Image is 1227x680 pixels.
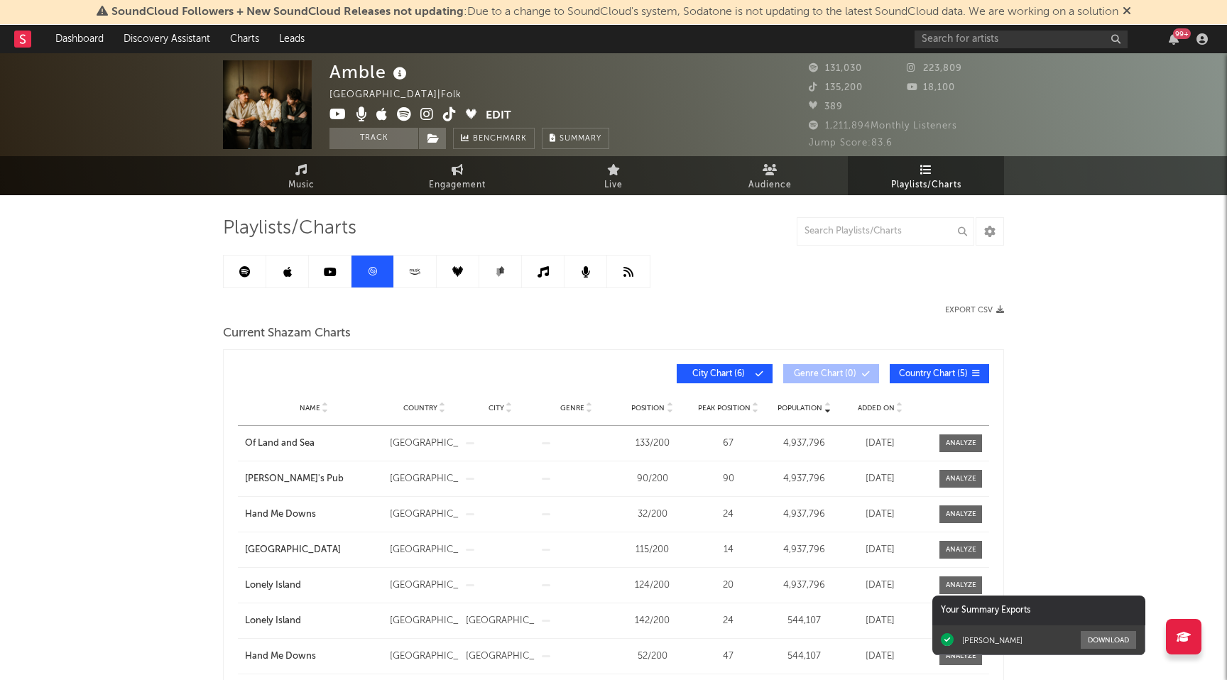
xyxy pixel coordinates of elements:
span: Country [403,404,437,412]
div: [GEOGRAPHIC_DATA] [390,437,459,451]
div: [GEOGRAPHIC_DATA] [466,649,535,664]
span: Population [778,404,822,412]
div: [DATE] [846,614,915,628]
button: Edit [486,107,511,125]
span: Peak Position [698,404,751,412]
span: Added On [858,404,895,412]
div: 115 / 200 [618,543,687,557]
button: Country Chart(5) [890,364,989,383]
div: 4,937,796 [770,543,839,557]
span: Name [300,404,320,412]
div: [GEOGRAPHIC_DATA] [390,649,459,664]
a: Playlists/Charts [848,156,1004,195]
a: Dashboard [45,25,114,53]
button: Export CSV [945,306,1004,314]
span: Dismiss [1123,6,1131,18]
div: 4,937,796 [770,508,839,522]
div: [GEOGRAPHIC_DATA] [466,614,535,628]
div: [GEOGRAPHIC_DATA] [390,578,459,593]
a: Engagement [379,156,535,195]
span: Engagement [429,177,486,194]
span: 389 [809,102,843,111]
input: Search Playlists/Charts [797,217,974,246]
button: Track [329,128,418,149]
div: 52 / 200 [618,649,687,664]
span: City Chart ( 6 ) [686,370,751,378]
a: [PERSON_NAME]'s Pub [245,472,383,486]
div: [PERSON_NAME] [962,635,1022,645]
a: Music [223,156,379,195]
div: [DATE] [846,543,915,557]
div: [GEOGRAPHIC_DATA] [245,543,383,557]
span: Jump Score: 83.6 [809,138,893,148]
div: [GEOGRAPHIC_DATA] [390,543,459,557]
span: Playlists/Charts [891,177,961,194]
div: 133 / 200 [618,437,687,451]
span: Genre [560,404,584,412]
div: Your Summary Exports [932,596,1145,625]
div: 32 / 200 [618,508,687,522]
span: Country Chart ( 5 ) [899,370,968,378]
a: Benchmark [453,128,535,149]
a: Lonely Island [245,578,383,593]
a: Audience [692,156,848,195]
span: 1,211,894 Monthly Listeners [809,121,957,131]
a: Leads [269,25,315,53]
span: Playlists/Charts [223,220,356,237]
span: 223,809 [907,64,962,73]
a: Live [535,156,692,195]
div: [GEOGRAPHIC_DATA] [390,472,459,486]
button: City Chart(6) [677,364,773,383]
div: [DATE] [846,437,915,451]
div: 142 / 200 [618,614,687,628]
span: Music [288,177,315,194]
button: 99+ [1169,33,1179,45]
span: Summary [560,135,601,143]
div: Amble [329,60,410,84]
button: Summary [542,128,609,149]
div: [DATE] [846,578,915,593]
div: 47 [694,649,763,664]
span: Current Shazam Charts [223,325,351,342]
div: 4,937,796 [770,437,839,451]
div: 90 / 200 [618,472,687,486]
a: Discovery Assistant [114,25,220,53]
a: Of Land and Sea [245,437,383,451]
div: [DATE] [846,649,915,664]
div: 67 [694,437,763,451]
button: Download [1081,631,1136,649]
button: Genre Chart(0) [783,364,879,383]
a: Lonely Island [245,614,383,628]
span: City [489,404,504,412]
div: 544,107 [770,649,839,664]
span: Position [631,404,665,412]
span: 131,030 [809,64,862,73]
div: 20 [694,578,763,593]
div: 124 / 200 [618,578,687,593]
div: [DATE] [846,472,915,486]
div: 99 + [1173,28,1191,39]
span: SoundCloud Followers + New SoundCloud Releases not updating [111,6,464,18]
a: Charts [220,25,269,53]
div: [GEOGRAPHIC_DATA] [390,614,459,628]
a: Hand Me Downs [245,649,383,664]
div: [GEOGRAPHIC_DATA] | Folk [329,87,494,104]
span: Audience [748,177,792,194]
span: Live [604,177,623,194]
div: 544,107 [770,614,839,628]
div: 4,937,796 [770,578,839,593]
a: Hand Me Downs [245,508,383,522]
div: 90 [694,472,763,486]
input: Search for artists [915,31,1128,48]
div: [GEOGRAPHIC_DATA] [390,508,459,522]
span: Genre Chart ( 0 ) [792,370,858,378]
div: 14 [694,543,763,557]
div: [DATE] [846,508,915,522]
div: 24 [694,614,763,628]
div: 4,937,796 [770,472,839,486]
